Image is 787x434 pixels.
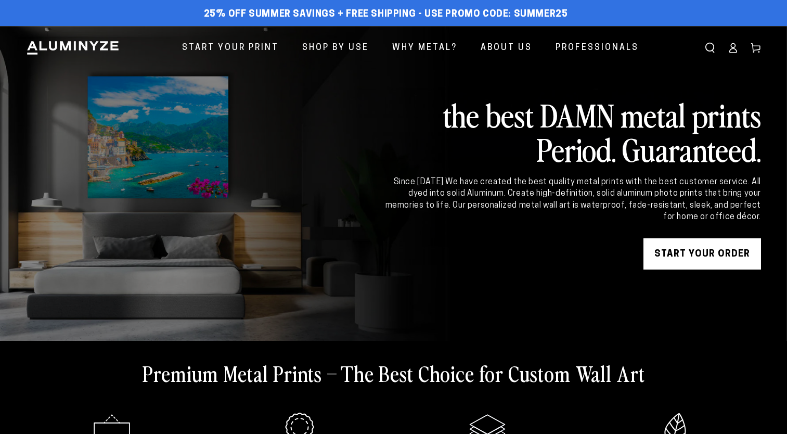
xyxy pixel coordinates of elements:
[548,34,647,62] a: Professionals
[174,34,287,62] a: Start Your Print
[182,41,279,56] span: Start Your Print
[294,34,377,62] a: Shop By Use
[302,41,369,56] span: Shop By Use
[383,176,761,223] div: Since [DATE] We have created the best quality metal prints with the best customer service. All dy...
[392,41,457,56] span: Why Metal?
[481,41,532,56] span: About Us
[556,41,639,56] span: Professionals
[26,40,120,56] img: Aluminyze
[143,360,645,387] h2: Premium Metal Prints – The Best Choice for Custom Wall Art
[204,9,568,20] span: 25% off Summer Savings + Free Shipping - Use Promo Code: SUMMER25
[699,36,721,59] summary: Search our site
[384,34,465,62] a: Why Metal?
[473,34,540,62] a: About Us
[383,97,761,166] h2: the best DAMN metal prints Period. Guaranteed.
[643,238,761,270] a: START YOUR Order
